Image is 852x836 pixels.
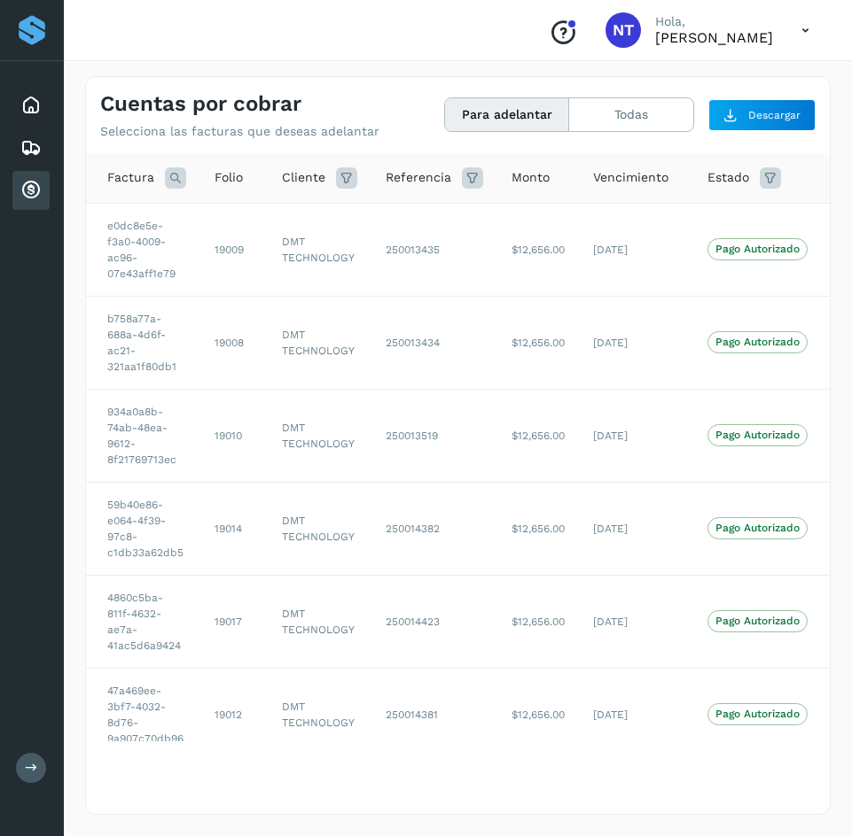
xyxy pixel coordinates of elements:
span: Cliente [282,168,325,187]
td: [DATE] [579,296,693,389]
button: Todas [569,98,693,131]
td: 59b40e86-e064-4f39-97c8-c1db33a62db5 [93,482,200,575]
p: Pago Autorizado [715,429,800,441]
td: 19012 [200,668,268,761]
span: Vencimiento [593,168,668,187]
td: 19009 [200,203,268,296]
td: 4860c5ba-811f-4632-ae7a-41ac5d6a9424 [93,575,200,668]
div: Inicio [12,86,50,125]
td: 250013434 [371,296,497,389]
p: Selecciona las facturas que deseas adelantar [100,124,379,139]
p: Pago Autorizado [715,708,800,720]
td: e0dc8e5e-f3a0-4009-ac96-07e43aff1e79 [93,203,200,296]
p: Pago Autorizado [715,336,800,348]
span: Monto [512,168,550,187]
td: 19008 [200,296,268,389]
h4: Cuentas por cobrar [100,91,301,117]
td: DMT TECHNOLOGY [268,668,371,761]
div: Cuentas por cobrar [12,171,50,210]
td: $12,656.00 [497,482,579,575]
button: Descargar [708,99,816,131]
td: 250014381 [371,668,497,761]
td: [DATE] [579,389,693,482]
span: Factura [107,168,154,187]
td: [DATE] [579,668,693,761]
div: Embarques [12,128,50,167]
td: [DATE] [579,203,693,296]
span: Descargar [748,107,801,123]
button: Para adelantar [445,98,570,131]
td: $12,656.00 [497,203,579,296]
td: [DATE] [579,575,693,668]
p: Hola, [655,14,773,29]
td: $12,656.00 [497,296,579,389]
span: Estado [707,168,749,187]
td: DMT TECHNOLOGY [268,203,371,296]
span: Folio [215,168,243,187]
td: 250014382 [371,482,497,575]
td: 250013435 [371,203,497,296]
td: 250013519 [371,389,497,482]
td: 19010 [200,389,268,482]
p: Pago Autorizado [715,522,800,534]
td: $12,656.00 [497,668,579,761]
td: 47a469ee-3bf7-4032-8d76-9a907c70db96 [93,668,200,761]
span: Referencia [386,168,451,187]
p: Pago Autorizado [715,615,800,627]
td: [DATE] [579,482,693,575]
td: DMT TECHNOLOGY [268,575,371,668]
td: 19014 [200,482,268,575]
p: Norberto Tula Tepo [655,29,773,46]
td: $12,656.00 [497,389,579,482]
td: 250014423 [371,575,497,668]
p: Pago Autorizado [715,243,800,255]
td: DMT TECHNOLOGY [268,296,371,389]
td: 19017 [200,575,268,668]
td: $12,656.00 [497,575,579,668]
td: b758a77a-688a-4d6f-ac21-321aa1f80db1 [93,296,200,389]
td: DMT TECHNOLOGY [268,482,371,575]
td: DMT TECHNOLOGY [268,389,371,482]
td: 934a0a8b-74ab-48ea-9612-8f21769713ec [93,389,200,482]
